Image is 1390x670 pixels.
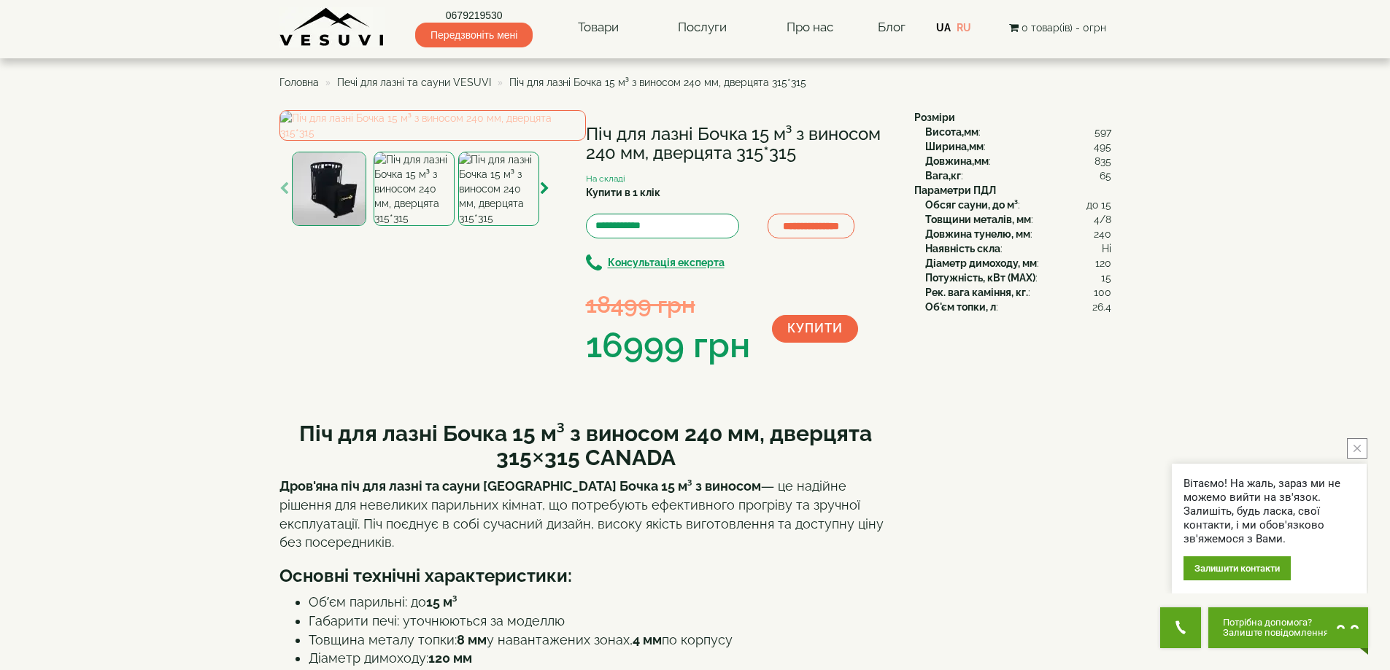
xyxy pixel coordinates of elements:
span: до 15 [1086,198,1111,212]
div: : [925,139,1111,154]
span: 4/8 [1094,212,1111,227]
b: Потужність, кВт (MAX) [925,272,1035,284]
a: Головна [279,77,319,88]
b: Наявність скла [925,243,1000,254]
b: Довжина,мм [925,155,989,167]
h1: Піч для лазні Бочка 15 м³ з виносом 240 мм, дверцята 315*315 [586,125,892,163]
span: 26.4 [1092,300,1111,314]
li: Діаметр димоходу: [309,649,892,668]
span: 0 товар(ів) - 0грн [1022,22,1106,34]
span: 597 [1094,125,1111,139]
b: Рек. вага каміння, кг. [925,287,1028,298]
img: Піч для лазні Бочка 15 м³ з виносом 240 мм, дверцята 315*315 [458,152,539,226]
p: — це надійне рішення для невеликих парильних кімнат, що потребують ефективного прогріву та зручно... [279,477,892,552]
span: 120 [1095,256,1111,270]
a: Послуги [663,11,741,44]
li: Габарити печі: уточнюються за моделлю [309,612,892,631]
li: Товщина металу топки: у навантажених зонах, по корпусу [309,631,892,650]
b: Вага,кг [925,170,961,182]
a: Блог [878,20,906,34]
a: Товари [563,11,633,44]
div: : [925,241,1111,256]
span: Залиште повідомлення [1223,628,1329,638]
span: Ні [1102,241,1111,256]
div: : [925,300,1111,314]
b: Діаметр димоходу, мм [925,257,1037,269]
button: Купити [772,315,858,343]
a: 0679219530 [415,8,533,23]
div: : [925,285,1111,300]
b: Консультація експерта [608,257,725,269]
button: close button [1347,438,1367,459]
strong: Дров'яна піч для лазні та сауни [GEOGRAPHIC_DATA] Бочка 15 м³ з виносом [279,478,761,494]
span: Передзвоніть мені [415,23,533,47]
strong: 8 мм [457,632,487,647]
div: : [925,198,1111,212]
button: Get Call button [1160,607,1201,648]
strong: 4 мм [633,632,662,647]
div: : [925,125,1111,139]
a: Печі для лазні та сауни VESUVI [337,77,491,88]
span: 100 [1094,285,1111,300]
span: Потрібна допомога? [1223,618,1329,628]
div: : [925,227,1111,241]
a: Про нас [772,11,848,44]
div: : [925,154,1111,168]
div: : [925,270,1111,285]
strong: 120 мм [428,650,472,666]
b: Товщини металів, мм [925,214,1031,225]
span: 495 [1094,139,1111,154]
div: 18499 грн [586,288,750,321]
img: Піч для лазні Бочка 15 м³ з виносом 240 мм, дверцята 315*315 [292,152,366,226]
span: 65 [1100,168,1111,183]
span: 15 [1101,270,1111,285]
b: Обсяг сауни, до м³ [925,199,1018,211]
b: Параметри ПДЛ [914,184,996,196]
span: 240 [1094,227,1111,241]
b: Висота,мм [925,126,978,138]
span: 835 [1094,154,1111,168]
strong: 15 м³ [426,594,457,609]
b: Довжина тунелю, мм [925,228,1030,240]
b: Розміри [914,112,955,123]
a: RU [957,22,971,34]
button: 0 товар(ів) - 0грн [1005,20,1111,36]
a: UA [936,22,951,34]
b: Піч для лазні Бочка 15 м³ з виносом 240 мм, дверцята 315×315 CANADA [299,421,872,470]
div: : [925,212,1111,227]
span: Піч для лазні Бочка 15 м³ з виносом 240 мм, дверцята 315*315 [509,77,806,88]
li: Об’єм парильні: до [309,593,892,612]
label: Купити в 1 клік [586,185,660,200]
div: : [925,256,1111,270]
b: Об'єм топки, л [925,301,996,313]
img: Піч для лазні Бочка 15 м³ з виносом 240 мм, дверцята 315*315 [374,152,455,226]
div: : [925,168,1111,183]
small: На складі [586,174,625,184]
b: Ширина,мм [925,141,984,152]
img: Завод VESUVI [279,7,385,47]
div: Залишити контакти [1184,556,1291,580]
div: Вітаємо! На жаль, зараз ми не можемо вийти на зв'язок. Залишіть, будь ласка, свої контакти, і ми ... [1184,477,1355,546]
button: Chat button [1208,607,1368,648]
div: 16999 грн [586,321,750,370]
img: Піч для лазні Бочка 15 м³ з виносом 240 мм, дверцята 315*315 [279,110,586,141]
b: Основні технічні характеристики: [279,565,572,586]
